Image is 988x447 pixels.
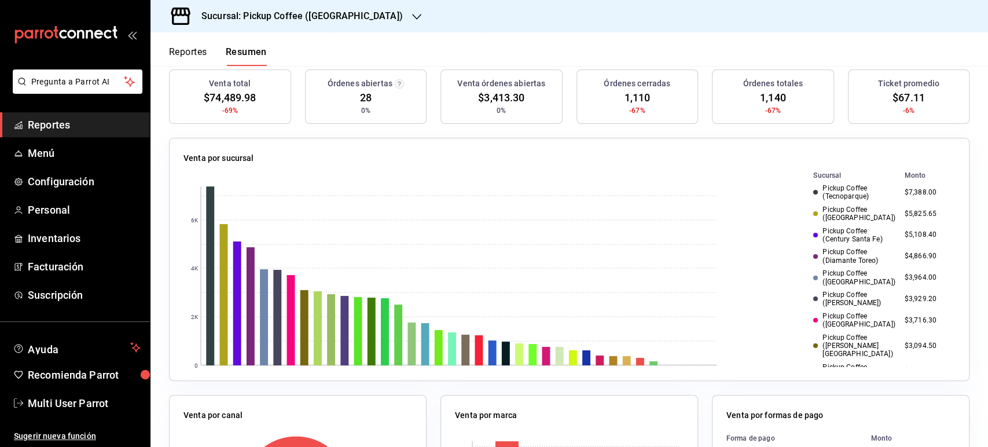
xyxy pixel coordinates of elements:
[813,206,895,222] div: Pickup Coffee ([GEOGRAPHIC_DATA])
[328,78,392,90] h3: Órdenes abiertas
[760,90,786,105] span: 1,140
[900,361,955,382] td: $3,061.00
[204,90,256,105] span: $74,489.98
[604,78,670,90] h3: Órdenes cerradas
[813,184,895,201] div: Pickup Coffee (Tecnoparque)
[28,287,141,303] span: Suscripción
[191,265,199,272] text: 4K
[28,259,141,274] span: Facturación
[28,117,141,133] span: Reportes
[813,363,895,380] div: Pickup Coffee ([GEOGRAPHIC_DATA])
[28,340,126,354] span: Ayuda
[900,267,955,288] td: $3,964.00
[194,362,198,369] text: 0
[892,90,925,105] span: $67.11
[726,409,823,422] p: Venta por formas de pago
[361,105,370,116] span: 0%
[28,145,141,161] span: Menú
[813,291,895,307] div: Pickup Coffee ([PERSON_NAME])
[903,105,914,116] span: -6%
[813,312,895,329] div: Pickup Coffee ([GEOGRAPHIC_DATA])
[813,248,895,265] div: Pickup Coffee (Diamante Toreo)
[813,227,895,244] div: Pickup Coffee (Century Santa Fe)
[28,395,141,411] span: Multi User Parrot
[169,46,207,66] button: Reportes
[192,9,403,23] h3: Sucursal: Pickup Coffee ([GEOGRAPHIC_DATA])
[813,334,895,358] div: Pickup Coffee ([PERSON_NAME][GEOGRAPHIC_DATA])
[8,84,142,96] a: Pregunta a Parrot AI
[209,78,251,90] h3: Venta total
[28,230,141,246] span: Inventarios
[183,152,254,164] p: Venta por sucursal
[795,169,899,182] th: Sucursal
[457,78,545,90] h3: Venta órdenes abiertas
[31,76,124,88] span: Pregunta a Parrot AI
[624,90,650,105] span: 1,110
[900,288,955,310] td: $3,929.20
[14,430,141,442] span: Sugerir nueva función
[878,78,939,90] h3: Ticket promedio
[226,46,267,66] button: Resumen
[743,78,803,90] h3: Órdenes totales
[900,182,955,203] td: $7,388.00
[497,105,506,116] span: 0%
[455,409,517,422] p: Venta por marca
[28,202,141,218] span: Personal
[28,174,141,189] span: Configuración
[222,105,238,116] span: -69%
[191,314,199,320] text: 2K
[900,310,955,331] td: $3,716.30
[169,46,267,66] div: navigation tabs
[28,367,141,383] span: Recomienda Parrot
[13,69,142,94] button: Pregunta a Parrot AI
[183,409,243,422] p: Venta por canal
[900,331,955,361] td: $3,094.50
[360,90,372,105] span: 28
[629,105,645,116] span: -67%
[900,246,955,267] td: $4,866.90
[900,203,955,225] td: $5,825.65
[813,269,895,286] div: Pickup Coffee ([GEOGRAPHIC_DATA])
[900,169,955,182] th: Monto
[900,225,955,246] td: $5,108.40
[478,90,524,105] span: $3,413.30
[191,217,199,223] text: 6K
[765,105,781,116] span: -67%
[127,30,137,39] button: open_drawer_menu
